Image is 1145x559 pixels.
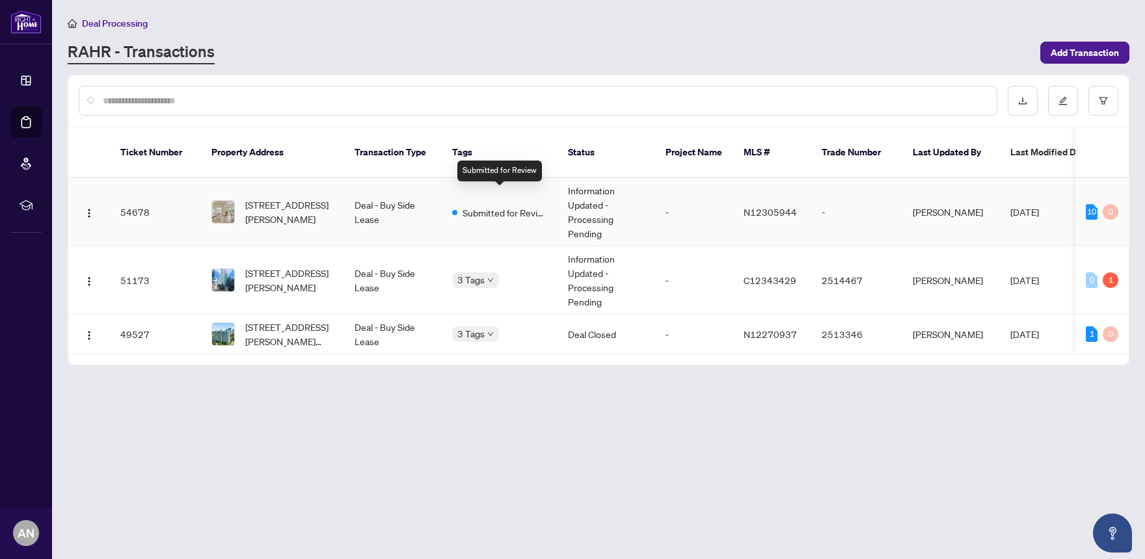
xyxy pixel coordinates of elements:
[457,161,542,181] div: Submitted for Review
[902,315,1000,354] td: [PERSON_NAME]
[1103,326,1118,342] div: 0
[344,127,442,178] th: Transaction Type
[442,127,558,178] th: Tags
[733,127,811,178] th: MLS #
[744,206,797,218] span: N12305944
[344,178,442,246] td: Deal - Buy Side Lease
[10,10,42,34] img: logo
[1058,96,1068,105] span: edit
[902,127,1000,178] th: Last Updated By
[487,277,494,283] span: down
[79,324,100,344] button: Logo
[902,178,1000,246] td: [PERSON_NAME]
[18,524,34,542] span: AN
[744,274,796,286] span: C12343429
[212,269,234,291] img: thumbnail-img
[110,246,201,315] td: 51173
[655,246,733,315] td: -
[811,246,902,315] td: 2514467
[212,323,234,345] img: thumbnail-img
[1018,96,1027,105] span: download
[457,326,485,341] span: 3 Tags
[1093,513,1132,552] button: Open asap
[110,178,201,246] td: 54678
[655,127,733,178] th: Project Name
[79,270,100,291] button: Logo
[1103,272,1118,288] div: 1
[212,201,234,223] img: thumbnail-img
[811,315,902,354] td: 2513346
[1086,272,1098,288] div: 0
[68,19,77,28] span: home
[1099,96,1108,105] span: filter
[558,127,655,178] th: Status
[245,198,334,226] span: [STREET_ADDRESS][PERSON_NAME]
[487,331,494,337] span: down
[558,315,655,354] td: Deal Closed
[110,127,201,178] th: Ticket Number
[558,178,655,246] td: Information Updated - Processing Pending
[1010,328,1039,340] span: [DATE]
[1086,204,1098,220] div: 10
[344,315,442,354] td: Deal - Buy Side Lease
[82,18,148,29] span: Deal Processing
[110,315,201,354] td: 49527
[1008,86,1038,116] button: download
[79,201,100,222] button: Logo
[68,41,215,64] a: RAHR - Transactions
[463,205,547,220] span: Submitted for Review
[245,266,334,294] span: [STREET_ADDRESS][PERSON_NAME]
[1010,206,1039,218] span: [DATE]
[902,246,1000,315] td: [PERSON_NAME]
[84,208,94,218] img: Logo
[655,178,733,246] td: -
[1051,42,1119,63] span: Add Transaction
[1000,127,1117,178] th: Last Modified Date
[84,330,94,341] img: Logo
[201,127,344,178] th: Property Address
[457,272,485,287] span: 3 Tags
[811,178,902,246] td: -
[558,246,655,315] td: Information Updated - Processing Pending
[744,328,797,340] span: N12270937
[1088,86,1118,116] button: filter
[1010,145,1090,159] span: Last Modified Date
[1010,274,1039,286] span: [DATE]
[1040,42,1129,64] button: Add Transaction
[1048,86,1078,116] button: edit
[1086,326,1098,342] div: 1
[655,315,733,354] td: -
[84,276,94,287] img: Logo
[1103,204,1118,220] div: 0
[811,127,902,178] th: Trade Number
[344,246,442,315] td: Deal - Buy Side Lease
[245,320,334,348] span: [STREET_ADDRESS][PERSON_NAME][PERSON_NAME]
